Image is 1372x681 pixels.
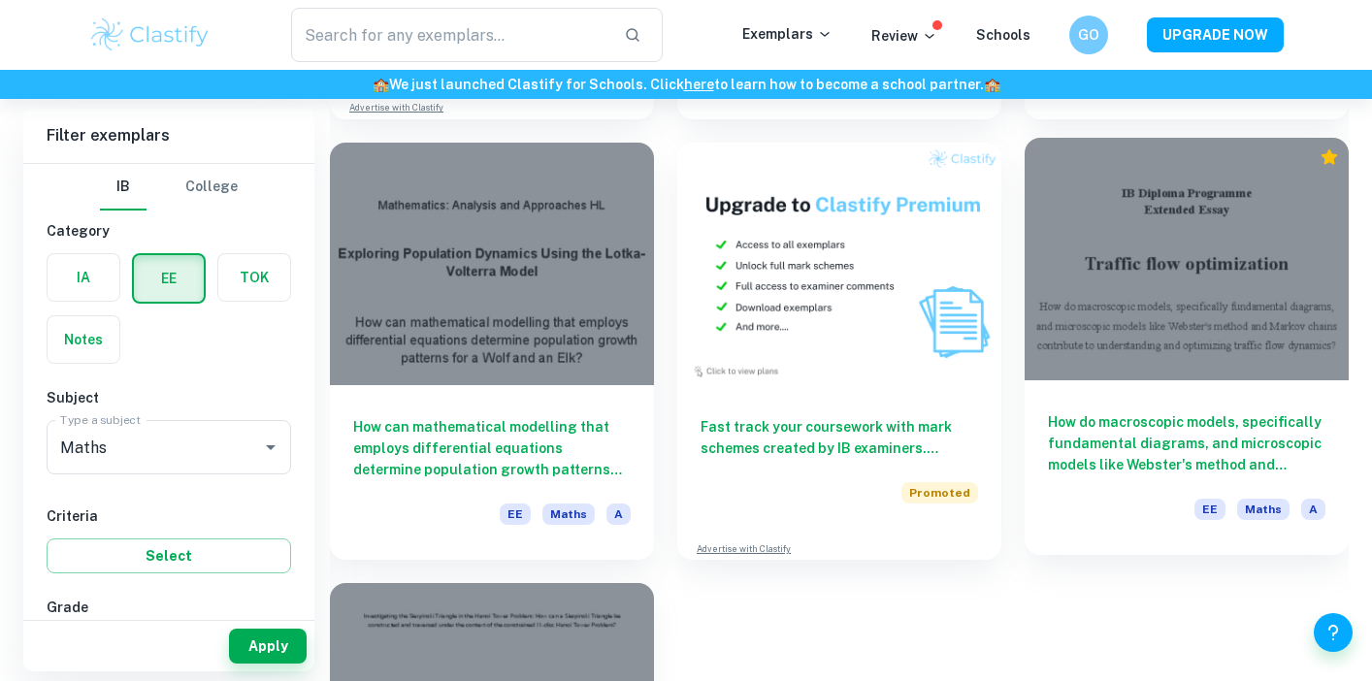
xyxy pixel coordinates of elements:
[742,23,833,45] p: Exemplars
[48,254,119,301] button: IA
[1194,499,1225,520] span: EE
[1301,499,1325,520] span: A
[134,255,204,302] button: EE
[47,220,291,242] h6: Category
[1025,143,1349,561] a: How do macroscopic models, specifically fundamental diagrams, and microscopic models like Webster...
[4,74,1368,95] h6: We just launched Clastify for Schools. Click to learn how to become a school partner.
[47,597,291,618] h6: Grade
[677,143,1001,386] img: Thumbnail
[23,109,314,163] h6: Filter exemplars
[871,25,937,47] p: Review
[60,411,141,428] label: Type a subject
[1048,411,1325,475] h6: How do macroscopic models, specifically fundamental diagrams, and microscopic models like Webster...
[1078,24,1100,46] h6: GO
[330,143,654,561] a: How can mathematical modelling that employs differential equations determine population growth pa...
[1147,17,1284,52] button: UPGRADE NOW
[976,27,1030,43] a: Schools
[291,8,608,62] input: Search for any exemplars...
[500,503,531,525] span: EE
[373,77,389,92] span: 🏫
[1237,499,1290,520] span: Maths
[1069,16,1108,54] button: GO
[47,387,291,408] h6: Subject
[542,503,595,525] span: Maths
[47,505,291,527] h6: Criteria
[100,164,147,211] button: IB
[47,538,291,573] button: Select
[48,316,119,363] button: Notes
[229,629,307,664] button: Apply
[701,416,978,459] h6: Fast track your coursework with mark schemes created by IB examiners. Upgrade now
[697,542,791,556] a: Advertise with Clastify
[1320,147,1339,167] div: Premium
[218,254,290,301] button: TOK
[606,503,631,525] span: A
[349,101,443,114] a: Advertise with Clastify
[353,416,631,480] h6: How can mathematical modelling that employs differential equations determine population growth pa...
[684,77,714,92] a: here
[185,164,238,211] button: College
[1314,613,1353,652] button: Help and Feedback
[901,482,978,503] span: Promoted
[984,77,1000,92] span: 🏫
[88,16,212,54] img: Clastify logo
[100,164,238,211] div: Filter type choice
[257,434,284,461] button: Open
